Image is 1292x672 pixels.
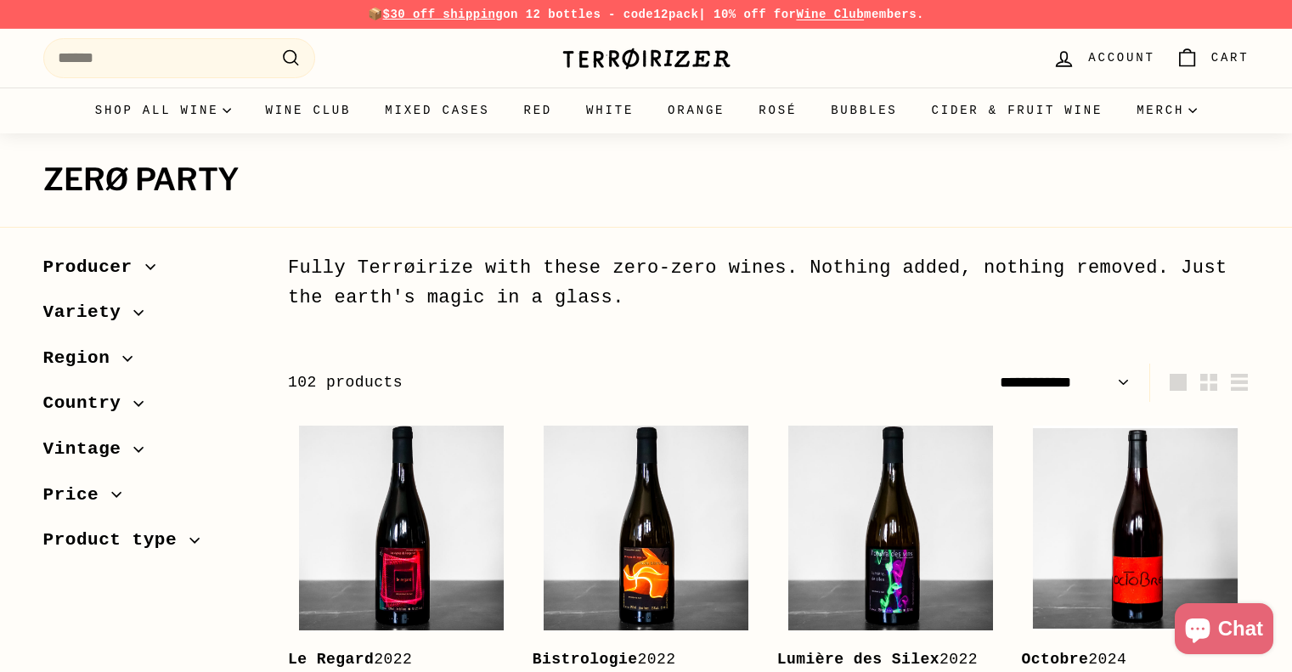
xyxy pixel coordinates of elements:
inbox-online-store-chat: Shopify online store chat [1170,603,1278,658]
button: Country [43,385,261,431]
span: Product type [43,526,190,555]
a: Account [1042,33,1165,83]
a: Red [506,88,569,133]
div: 2022 [777,647,988,672]
summary: Merch [1120,88,1214,133]
a: Mixed Cases [368,88,506,133]
strong: 12pack [653,8,698,21]
button: Region [43,340,261,386]
a: Wine Club [248,88,368,133]
button: Producer [43,249,261,295]
b: Bistrologie [533,651,638,668]
span: Vintage [43,435,134,464]
span: Cart [1211,48,1250,67]
span: Account [1088,48,1154,67]
a: Rosé [742,88,814,133]
a: Orange [651,88,742,133]
button: Variety [43,294,261,340]
span: Region [43,344,123,373]
span: Country [43,389,134,418]
button: Product type [43,522,261,568]
summary: Shop all wine [78,88,249,133]
b: Le Regard [288,651,374,668]
a: Cider & Fruit Wine [915,88,1120,133]
a: Wine Club [796,8,864,21]
span: Price [43,481,112,510]
a: Cart [1165,33,1260,83]
div: Fully Terrøirize with these zero-zero wines. Nothing added, nothing removed. Just the earth's mag... [288,253,1250,313]
a: Bubbles [814,88,914,133]
p: 📦 on 12 bottles - code | 10% off for members. [43,5,1250,24]
div: 2022 [288,647,499,672]
a: White [569,88,651,133]
div: 2024 [1022,647,1233,672]
button: Price [43,477,261,522]
div: Primary [9,88,1284,133]
b: Octobre [1022,651,1089,668]
b: Lumière des Silex [777,651,939,668]
h1: Zerø Party [43,163,1250,197]
span: Producer [43,253,145,282]
div: 2022 [533,647,743,672]
div: 102 products [288,370,769,395]
span: $30 off shipping [383,8,504,21]
span: Variety [43,298,134,327]
button: Vintage [43,431,261,477]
